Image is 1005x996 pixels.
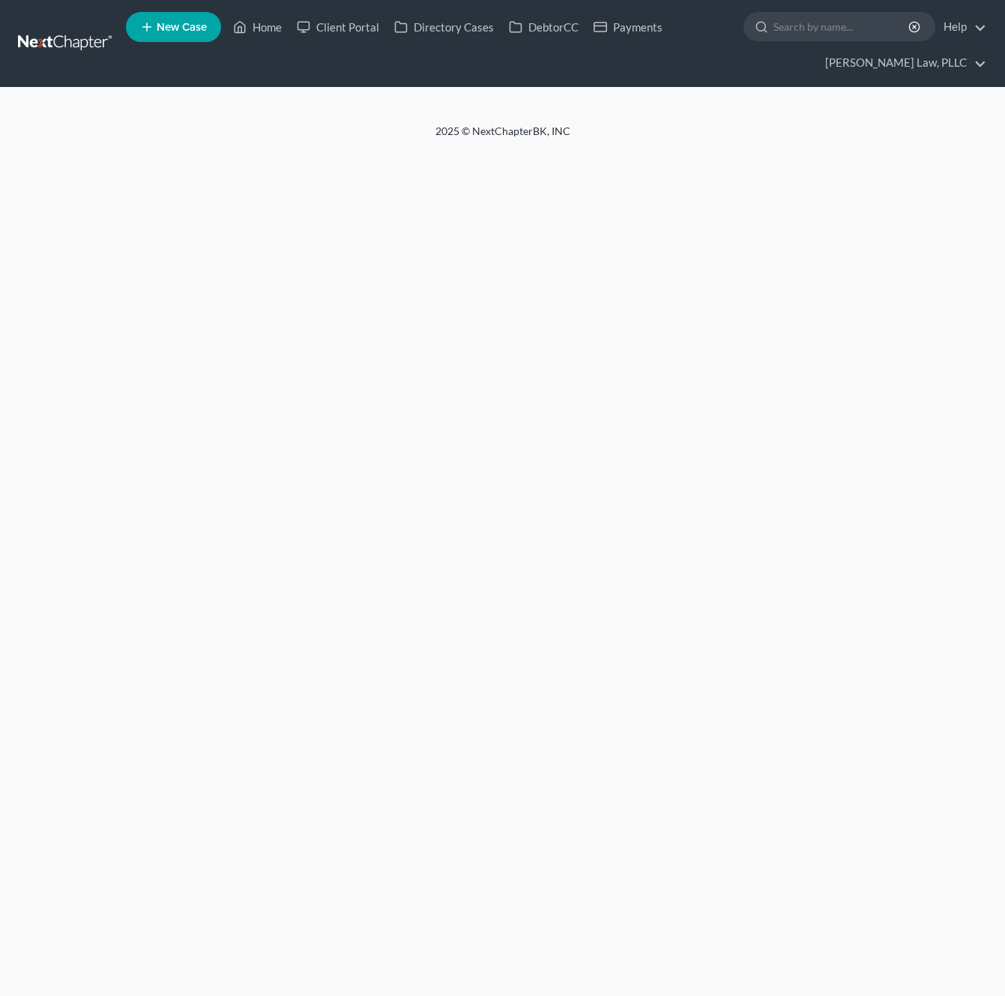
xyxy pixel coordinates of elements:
a: [PERSON_NAME] Law, PLLC [818,49,986,76]
a: Directory Cases [387,13,501,40]
div: 2025 © NextChapterBK, INC [76,124,930,151]
a: Payments [586,13,670,40]
a: Home [226,13,289,40]
span: New Case [157,22,207,33]
a: Help [936,13,986,40]
a: DebtorCC [501,13,586,40]
input: Search by name... [773,13,911,40]
a: Client Portal [289,13,387,40]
